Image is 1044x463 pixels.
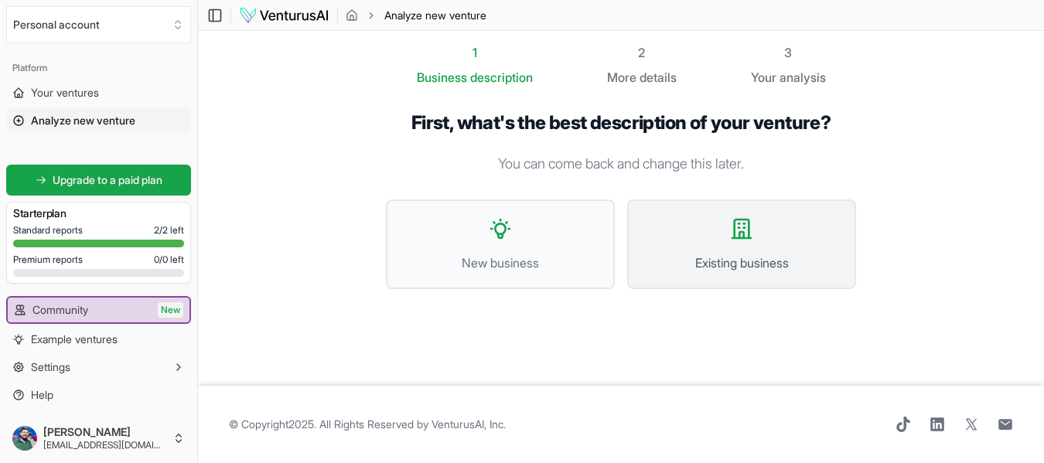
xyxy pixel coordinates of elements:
span: analysis [780,70,826,85]
span: More [607,68,636,87]
h3: Starter plan [13,206,184,221]
span: Settings [31,359,70,375]
span: Upgrade to a paid plan [53,172,162,188]
a: Upgrade to a paid plan [6,165,191,196]
a: Help [6,383,191,407]
a: Example ventures [6,327,191,352]
span: Your [751,68,776,87]
nav: breadcrumb [346,8,486,23]
span: Your ventures [31,85,99,100]
span: details [640,70,677,85]
button: [PERSON_NAME][EMAIL_ADDRESS][DOMAIN_NAME] [6,420,191,457]
span: Analyze new venture [384,8,486,23]
span: [PERSON_NAME] [43,425,166,439]
span: Community [32,302,88,318]
span: New [158,302,183,318]
div: 3 [751,43,826,62]
span: Existing business [644,254,839,272]
img: logo [239,6,329,25]
button: Existing business [627,199,856,289]
span: 0 / 0 left [154,254,184,266]
a: Your ventures [6,80,191,105]
img: ACg8ocIamhAmRMZ-v9LSJiFomUi3uKU0AbDzXeVfSC1_zyW_PBjI1wAwLg=s96-c [12,426,37,451]
div: 2 [607,43,677,62]
h1: First, what's the best description of your venture? [386,111,856,134]
span: New business [403,254,598,272]
p: You can come back and change this later. [386,153,856,175]
span: Example ventures [31,332,118,347]
a: VenturusAI, Inc [432,417,503,431]
span: description [470,70,533,85]
a: Analyze new venture [6,108,191,133]
span: Premium reports [13,254,83,266]
button: Settings [6,355,191,380]
span: Help [31,387,53,403]
a: CommunityNew [8,298,189,322]
span: Business [417,68,467,87]
button: Select an organization [6,6,191,43]
span: Analyze new venture [31,113,135,128]
span: 2 / 2 left [154,224,184,237]
span: Standard reports [13,224,83,237]
button: New business [386,199,615,289]
div: 1 [417,43,533,62]
div: Platform [6,56,191,80]
span: [EMAIL_ADDRESS][DOMAIN_NAME] [43,439,166,451]
span: © Copyright 2025 . All Rights Reserved by . [229,417,506,432]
